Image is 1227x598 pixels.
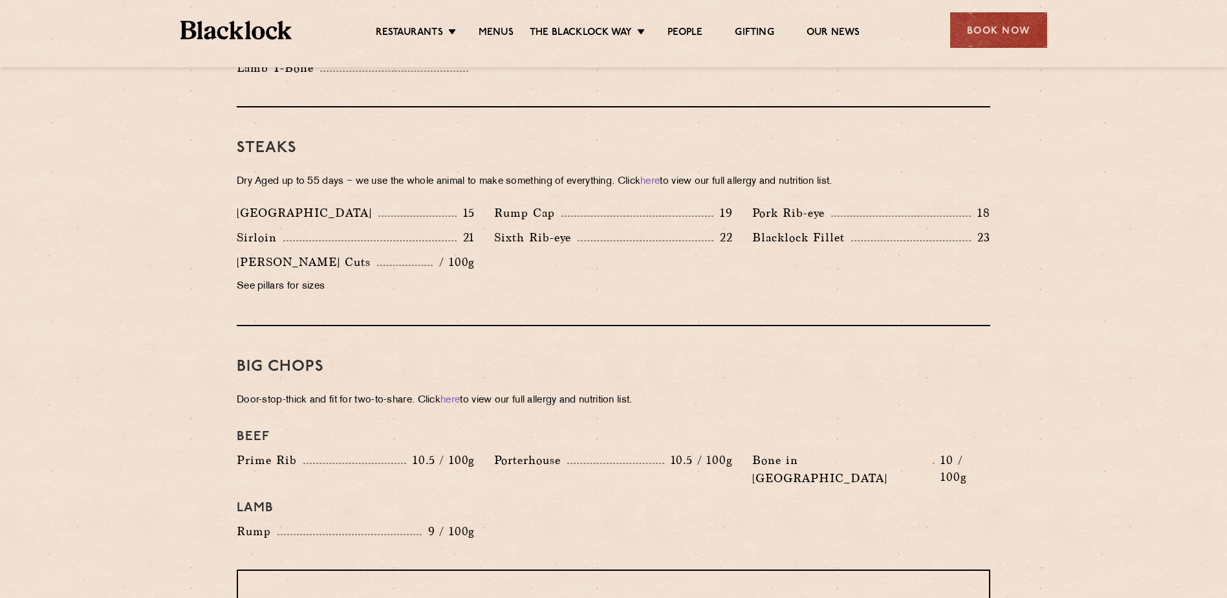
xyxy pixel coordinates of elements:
p: [GEOGRAPHIC_DATA] [237,204,378,222]
p: Door-stop-thick and fit for two-to-share. Click to view our full allergy and nutrition list. [237,392,990,410]
p: Blacklock Fillet [752,228,851,247]
a: The Blacklock Way [530,27,632,41]
a: Restaurants [376,27,443,41]
p: Sirloin [237,228,283,247]
p: 19 [713,205,733,221]
a: Menus [479,27,514,41]
p: Bone in [GEOGRAPHIC_DATA] [752,451,933,487]
p: 18 [971,205,990,221]
p: Dry Aged up to 55 days − we use the whole animal to make something of everything. Click to view o... [237,173,990,191]
p: 10.5 / 100g [664,452,733,469]
h4: Beef [237,429,990,445]
p: 10 / 100g [934,452,990,485]
a: here [640,177,660,186]
p: 9 / 100g [422,523,475,540]
a: Gifting [735,27,774,41]
img: BL_Textured_Logo-footer-cropped.svg [180,21,292,39]
p: 23 [971,229,990,246]
p: / 100g [433,254,475,271]
p: See pillars for sizes [237,278,475,296]
div: Book Now [950,12,1047,48]
a: here [440,395,460,405]
p: 21 [457,229,475,246]
p: [PERSON_NAME] Cuts [237,253,377,271]
p: Rump [237,522,277,540]
p: Pork Rib-eye [752,204,831,222]
h3: Steaks [237,140,990,157]
h4: Lamb [237,500,990,516]
a: Our News [807,27,860,41]
p: 15 [457,205,475,221]
p: Lamb T-Bone [237,59,320,77]
h3: Big Chops [237,359,990,375]
p: Porterhouse [494,451,567,469]
p: Rump Cap [494,204,561,222]
p: Sixth Rib-eye [494,228,578,247]
a: People [668,27,702,41]
p: 22 [713,229,733,246]
p: Prime Rib [237,451,303,469]
p: 10.5 / 100g [406,452,475,469]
